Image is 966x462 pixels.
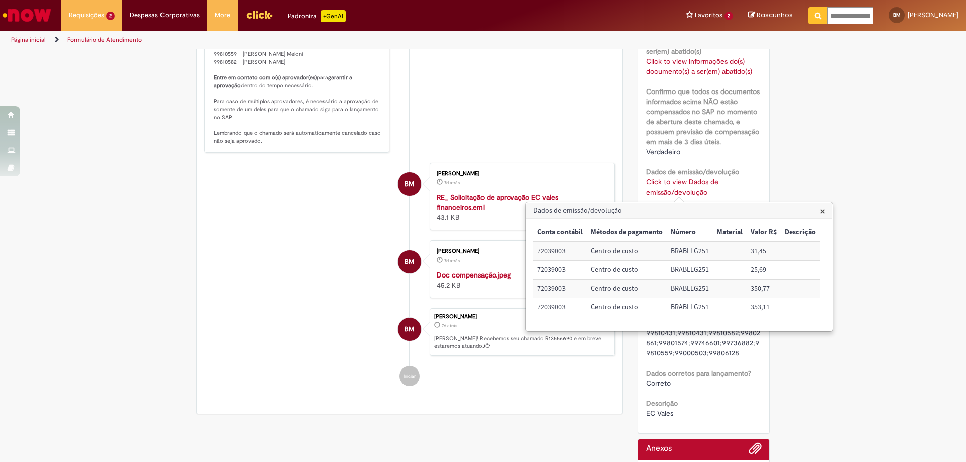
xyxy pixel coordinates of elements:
b: Entre em contato com o(s) aprovador(es) [214,74,317,81]
td: Métodos de pagamento: Centro de custo [587,261,667,280]
span: 7d atrás [442,323,457,329]
time: 22/09/2025 17:38:56 [444,258,460,264]
span: Rascunhos [757,10,793,20]
td: Conta contábil: 72039003 [533,298,587,316]
div: Brenda De Oliveira Matsuda [398,318,421,341]
p: +GenAi [321,10,346,22]
b: Dados corretos para lançamento? [646,368,751,378]
span: BM [405,317,414,341]
td: Conta contábil: 72039003 [533,261,587,280]
time: 22/09/2025 17:39:00 [442,323,457,329]
button: Pesquisar [808,7,828,24]
td: Métodos de pagamento: Centro de custo [587,298,667,316]
h3: Dados de emissão/devolução [526,203,832,219]
span: 7d atrás [444,180,460,186]
span: More [215,10,230,20]
th: Métodos de pagamento [587,223,667,242]
span: BM [405,172,414,196]
img: ServiceNow [1,5,53,25]
span: Despesas Corporativas [130,10,200,20]
span: [PERSON_NAME] [908,11,958,19]
span: 99810431;99810431;99810582;99802861;99801574;99746601;99736882;99810559;99000503;99806128 [646,328,760,357]
td: Material: [713,261,747,280]
b: Descrição [646,399,678,408]
img: click_logo_yellow_360x200.png [246,7,273,22]
span: BM [405,250,414,274]
span: EC Vales [646,409,673,418]
th: Material [713,223,747,242]
span: Requisições [69,10,104,20]
span: Verdadeiro [646,147,680,156]
a: Click to view Dados de emissão/devolução [646,177,718,197]
td: Número: BRABLLG251 [667,280,713,298]
th: Conta contábil [533,223,587,242]
a: Click to view Informações do(s) documento(s) a ser(em) abatido(s) [646,57,752,76]
div: [PERSON_NAME] [434,314,609,320]
h2: Anexos [646,444,672,453]
div: 43.1 KB [437,192,604,222]
time: 23/09/2025 13:41:22 [444,180,460,186]
div: 45.2 KB [437,270,604,290]
ul: Trilhas de página [8,31,636,49]
button: Close [820,206,825,216]
span: 2 [106,12,115,20]
td: Valor R$: 31,45 [747,242,781,260]
td: Número: BRABLLG251 [667,261,713,280]
span: × [820,204,825,218]
b: Confirmo que todos os documentos informados acima NÃO estão compensados no SAP no momento de aber... [646,87,760,146]
span: Correto [646,379,671,388]
td: Descrição: [781,280,820,298]
td: Conta contábil: 72039003 [533,242,587,260]
td: Material: [713,242,747,260]
td: Descrição: [781,298,820,316]
th: Valor R$ [747,223,781,242]
div: Brenda De Oliveira Matsuda [398,172,421,196]
td: Valor R$: 25,69 [747,261,781,280]
td: Descrição: [781,242,820,260]
b: Dados de emissão/devolução [646,167,739,176]
a: RE_ Solicitação de aprovação EC vales financeiros.eml [437,193,558,212]
div: [PERSON_NAME] [437,248,604,254]
th: Número [667,223,713,242]
td: Número: BRABLLG251 [667,298,713,316]
th: Descrição [781,223,820,242]
td: Valor R$: 353,11 [747,298,781,316]
span: 2 [725,12,733,20]
a: Doc compensação.jpeg [437,270,511,280]
b: garantir a aprovação [214,74,354,89]
td: Descrição: [781,261,820,280]
div: Brenda De Oliveira Matsuda [398,250,421,273]
div: Dados de emissão/devolução [525,202,833,332]
a: Rascunhos [748,11,793,20]
div: [PERSON_NAME] [437,171,604,177]
a: Formulário de Atendimento [67,36,142,44]
td: Número: BRABLLG251 [667,242,713,260]
b: Informações do(s) documento(s) a ser(em) abatido(s) [646,37,753,56]
div: Padroniza [288,10,346,22]
td: Valor R$: 350,77 [747,280,781,298]
td: Conta contábil: 72039003 [533,280,587,298]
td: Métodos de pagamento: Centro de custo [587,280,667,298]
span: Favoritos [695,10,722,20]
td: Material: [713,280,747,298]
a: Página inicial [11,36,46,44]
button: Adicionar anexos [749,442,762,460]
p: [PERSON_NAME]! Recebemos seu chamado R13556690 e em breve estaremos atuando. [434,335,609,350]
span: BM [893,12,901,18]
li: Brenda De Oliveira Matsuda [204,308,615,356]
td: Material: [713,298,747,316]
span: 7d atrás [444,258,460,264]
td: Métodos de pagamento: Centro de custo [587,242,667,260]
